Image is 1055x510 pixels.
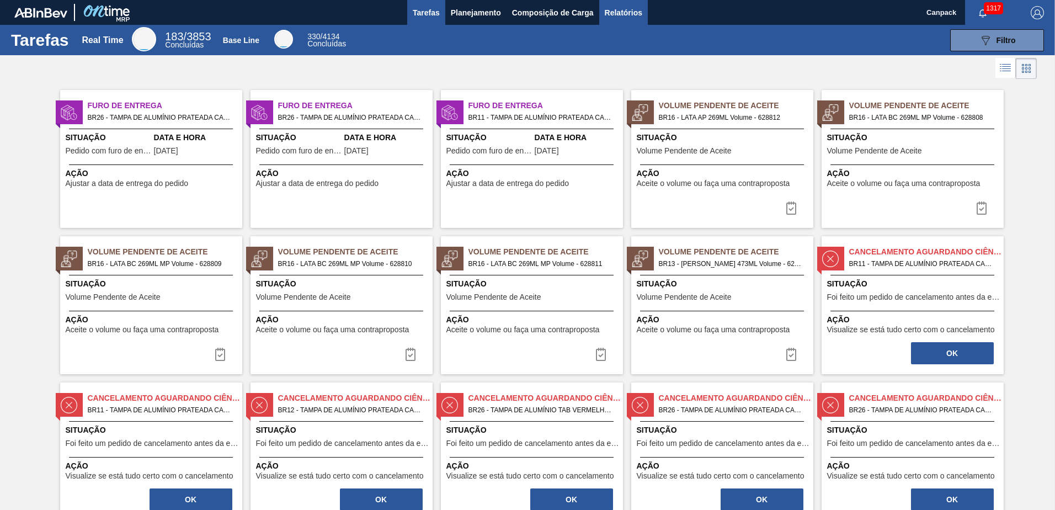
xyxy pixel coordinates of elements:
[637,314,811,326] span: Ação
[446,278,620,290] span: Situação
[637,293,732,301] span: Volume Pendente de Aceite
[659,246,813,258] span: Volume Pendente de Aceite
[822,104,839,121] img: status
[66,472,233,480] span: Visualize se está tudo certo com o cancelamento
[278,392,433,404] span: Cancelamento aguardando ciência
[778,197,804,219] div: Completar tarefa: 30329272
[165,30,211,42] span: / 3853
[965,5,1000,20] button: Notificações
[66,460,239,472] span: Ação
[637,168,811,179] span: Ação
[88,258,233,270] span: BR16 - LATA BC 269ML MP Volume - 628809
[637,326,790,334] span: Aceite o volume ou faça uma contraproposta
[446,439,620,448] span: Foi feito um pedido de cancelamento antes da etapa de aguardando faturamento
[165,30,183,42] span: 183
[659,404,804,416] span: BR26 - TAMPA DE ALUMÍNIO PRATEADA CANPACK CDL Pedido - 665871
[278,100,433,111] span: Furo de Entrega
[827,293,1001,301] span: Foi feito um pedido de cancelamento antes da etapa de aguardando faturamento
[637,472,804,480] span: Visualize se está tudo certo com o cancelamento
[778,197,804,219] button: icon-task-complete
[397,343,424,365] div: Completar tarefa: 30329276
[11,34,69,46] h1: Tarefas
[307,32,320,41] span: 330
[214,348,227,361] img: icon-task-complete
[468,404,614,416] span: BR26 - TAMPA DE ALUMÍNIO TAB VERMELHO CANPACK CDL Pedido - 631791
[468,258,614,270] span: BR16 - LATA BC 269ML MP Volume - 628811
[441,104,458,121] img: status
[778,343,804,365] button: icon-task-complete
[512,6,594,19] span: Composição de Carga
[637,132,811,144] span: Situação
[632,251,648,267] img: status
[61,397,77,413] img: status
[278,258,424,270] span: BR16 - LATA BC 269ML MP Volume - 628810
[66,132,151,144] span: Situação
[251,251,268,267] img: status
[995,58,1016,79] div: Visão em Lista
[637,439,811,448] span: Foi feito um pedido de cancelamento antes da etapa de aguardando faturamento
[413,6,440,19] span: Tarefas
[827,424,1001,436] span: Situação
[785,348,798,361] img: icon-task-complete
[468,111,614,124] span: BR11 - TAMPA DE ALUMÍNIO PRATEADA CANPACK CDL Pedido - 2037752
[637,424,811,436] span: Situação
[827,439,1001,448] span: Foi feito um pedido de cancelamento antes da etapa de aguardando faturamento
[344,147,369,155] span: 05/10/2025,
[594,348,608,361] img: icon-task-complete
[468,392,623,404] span: Cancelamento aguardando ciência
[446,460,620,472] span: Ação
[659,392,813,404] span: Cancelamento aguardando ciência
[827,326,995,334] span: Visualize se está tudo certo com o cancelamento
[822,397,839,413] img: status
[535,147,559,155] span: 02/10/2025,
[82,35,123,45] div: Real Time
[446,132,532,144] span: Situação
[968,197,995,219] button: icon-task-complete
[441,397,458,413] img: status
[256,179,379,188] span: Ajustar a data de entrega do pedido
[446,314,620,326] span: Ação
[827,278,1001,290] span: Situação
[968,197,995,219] div: Completar tarefa: 30329274
[61,104,77,121] img: status
[446,293,541,301] span: Volume Pendente de Aceite
[632,104,648,121] img: status
[256,439,430,448] span: Foi feito um pedido de cancelamento antes da etapa de aguardando faturamento
[66,168,239,179] span: Ação
[154,147,178,155] span: 05/10/2025,
[256,132,342,144] span: Situação
[278,111,424,124] span: BR26 - TAMPA DE ALUMÍNIO PRATEADA CANPACK CDL Pedido - 2037076
[535,132,620,144] span: Data e Hora
[827,179,981,188] span: Aceite o volume ou faça uma contraproposta
[975,201,988,215] img: icon-task-complete
[827,132,1001,144] span: Situação
[984,2,1003,14] span: 1317
[61,251,77,267] img: status
[911,342,994,364] button: OK
[88,246,242,258] span: Volume Pendente de Aceite
[637,278,811,290] span: Situação
[66,293,161,301] span: Volume Pendente de Aceite
[637,460,811,472] span: Ação
[256,472,424,480] span: Visualize se está tudo certo com o cancelamento
[66,314,239,326] span: Ação
[404,348,417,361] img: icon-task-complete
[307,39,346,48] span: Concluídas
[849,404,995,416] span: BR26 - TAMPA DE ALUMÍNIO PRATEADA CANPACK CDL Pedido - 665872
[827,460,1001,472] span: Ação
[849,100,1004,111] span: Volume Pendente de Aceite
[256,147,342,155] span: Pedido com furo de entrega
[274,30,293,49] div: Base Line
[132,27,156,51] div: Real Time
[256,460,430,472] span: Ação
[632,397,648,413] img: status
[256,314,430,326] span: Ação
[251,397,268,413] img: status
[207,343,233,365] div: Completar tarefa: 30329275
[256,293,351,301] span: Volume Pendente de Aceite
[849,246,1004,258] span: Cancelamento aguardando ciência
[1016,58,1037,79] div: Visão em Cards
[278,404,424,416] span: BR12 - TAMPA DE ALUMÍNIO PRATEADA CANPACK CDL Pedido - 631768
[88,404,233,416] span: BR11 - TAMPA DE ALUMÍNIO PRATEADA CANPACK CDL Pedido - 607198
[66,179,189,188] span: Ajustar a data de entrega do pedido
